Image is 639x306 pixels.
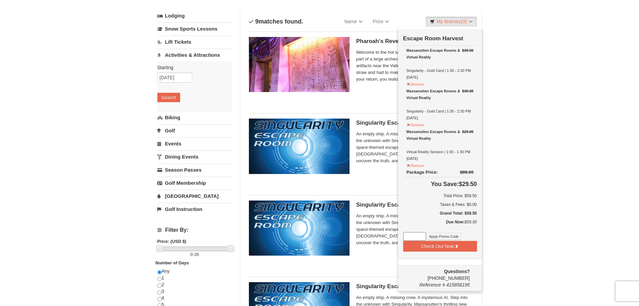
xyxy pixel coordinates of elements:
span: Package Price: [407,170,438,175]
span: An empty ship. A missing crew. A mysterious AI. Step into the unknown with Singularity, Massanutt... [356,213,474,246]
h5: Singularity Escape Room - Gold Card [356,202,474,208]
img: 6619913-513-94f1c799.jpg [249,201,350,256]
del: $30.00 [462,89,474,93]
div: Massanutten Escape Rooms & Virtual Reality [407,47,474,60]
button: Remove [407,120,425,128]
label: - [157,251,232,258]
a: Biking [157,111,232,124]
strong: Price: (USD $) [157,239,187,244]
a: Activities & Attractions [157,49,232,61]
a: Lift Tickets [157,36,232,48]
h5: Grand Total: $59.50 [403,210,477,217]
div: Singularity - Gold Card | 1:30 - 2:30 PM [DATE] [407,88,474,121]
div: Massanutten Escape Rooms & Virtual Reality [407,88,474,101]
h4: $29.50 [403,181,477,187]
button: Remove [407,161,425,169]
a: Snow Sports Lessons [157,23,232,35]
a: Season Passes [157,164,232,176]
span: (3) [461,19,467,24]
a: Golf Instruction [157,203,232,215]
a: Name [339,15,368,28]
del: $89.00 [460,170,473,175]
span: You Save: [431,181,459,187]
a: My Itinerary(3) [426,16,477,27]
button: Search [157,93,180,102]
strong: Number of Days [156,260,189,265]
h5: Pharoah's Revenge Escape Room- Military [356,38,474,45]
div: $59.50 [403,219,477,232]
span: Welcome to the hot sands of the Egyptian desert. You're part of a large archeological dig team th... [356,49,474,83]
span: An empty ship. A missing crew. A mysterious AI. Step into the unknown with Singularity, Massanutt... [356,131,474,164]
img: 6619913-520-2f5f5301.jpg [249,119,350,174]
div: Taxes & Fees: $0.00 [403,201,477,208]
div: Virtual Reality Session | 1:00 - 1:30 PM [DATE] [407,128,474,162]
span: 35 [194,252,199,257]
a: Lodging [157,10,232,22]
span: 9 [255,18,259,25]
div: Singularity - Gold Card | 1:30 - 2:30 PM [DATE] [407,47,474,81]
img: 6619913-410-20a124c9.jpg [249,37,350,92]
span: [PHONE_NUMBER] [403,268,470,281]
h6: Total Price: $59.50 [403,192,477,199]
a: Golf Membership [157,177,232,189]
span: 0 [190,252,193,257]
del: $30.00 [462,48,474,52]
strong: Questions? [444,269,470,274]
span: 415858195 [446,282,470,288]
a: [GEOGRAPHIC_DATA] [157,190,232,202]
a: Golf [157,124,232,137]
a: Dining Events [157,150,232,163]
h5: Singularity Escape Room - Military [356,120,474,126]
strong: Escape Room Harvest [403,35,464,42]
h5: Singularity Escape Room - General Public [356,283,474,290]
button: Apply Promo Code [427,233,461,240]
span: Reference # [419,282,445,288]
label: Starting [157,64,227,71]
h4: Filter By: [157,227,232,233]
a: Events [157,137,232,150]
strong: Due Now: [446,220,464,224]
div: Massanutten Escape Rooms & Virtual Reality [407,128,474,142]
button: Remove [407,79,425,88]
button: Check Out Now [403,241,477,252]
h4: matches found. [249,18,303,25]
a: Price [368,15,394,28]
del: $29.00 [462,130,474,134]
